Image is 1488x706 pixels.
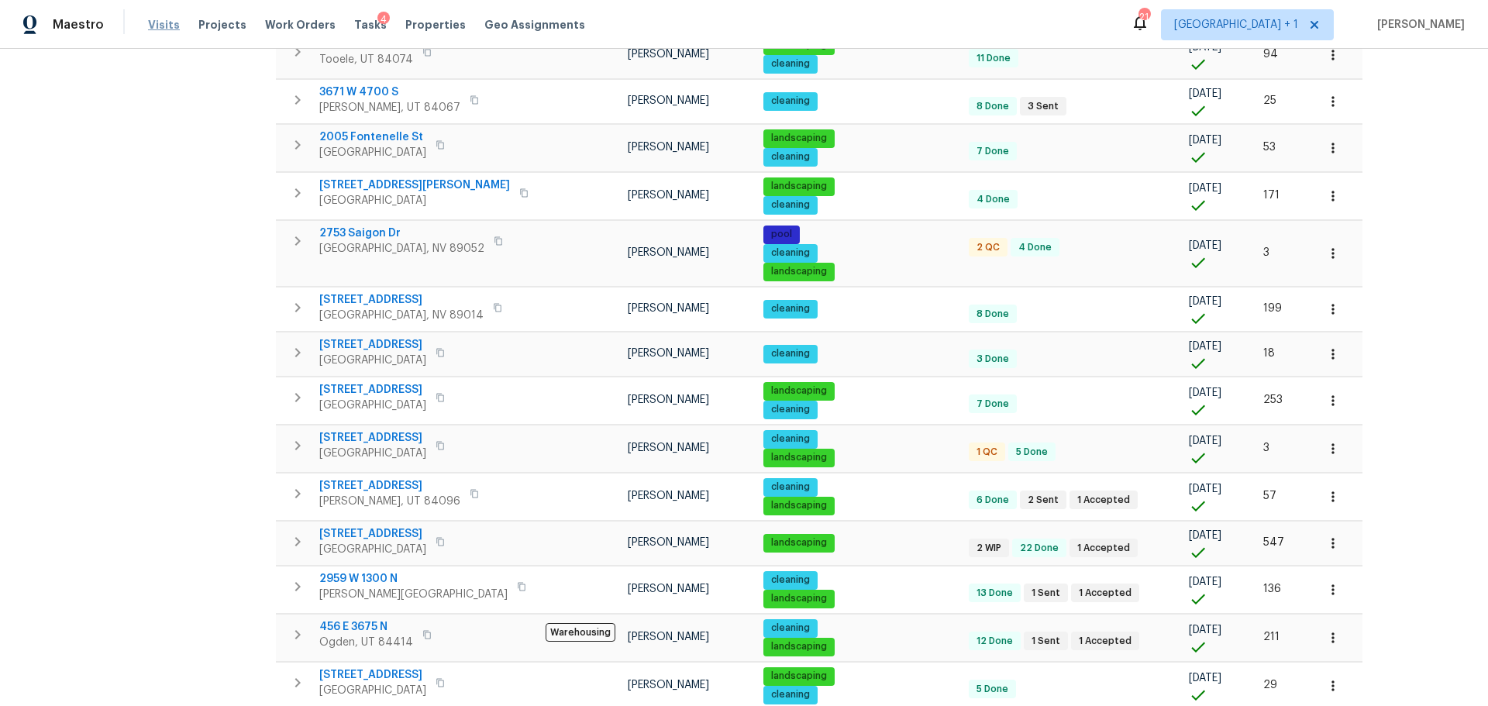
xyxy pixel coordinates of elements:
[1263,491,1276,501] span: 57
[319,542,426,557] span: [GEOGRAPHIC_DATA]
[765,150,816,164] span: cleaning
[1073,635,1138,648] span: 1 Accepted
[319,292,484,308] span: [STREET_ADDRESS]
[765,228,798,241] span: pool
[628,443,709,453] span: [PERSON_NAME]
[1189,42,1221,53] span: [DATE]
[765,302,816,315] span: cleaning
[1189,296,1221,307] span: [DATE]
[405,17,466,33] span: Properties
[765,536,833,549] span: landscaping
[319,308,484,323] span: [GEOGRAPHIC_DATA], NV 89014
[628,247,709,258] span: [PERSON_NAME]
[628,49,709,60] span: [PERSON_NAME]
[319,177,510,193] span: [STREET_ADDRESS][PERSON_NAME]
[319,430,426,446] span: [STREET_ADDRESS]
[970,494,1015,507] span: 6 Done
[1263,584,1281,594] span: 136
[1189,484,1221,494] span: [DATE]
[1021,494,1065,507] span: 2 Sent
[628,680,709,691] span: [PERSON_NAME]
[319,667,426,683] span: [STREET_ADDRESS]
[319,587,508,602] span: [PERSON_NAME][GEOGRAPHIC_DATA]
[765,432,816,446] span: cleaning
[970,398,1015,411] span: 7 Done
[1174,17,1298,33] span: [GEOGRAPHIC_DATA] + 1
[970,52,1017,65] span: 11 Done
[1189,88,1221,99] span: [DATE]
[1189,625,1221,635] span: [DATE]
[628,537,709,548] span: [PERSON_NAME]
[1189,240,1221,251] span: [DATE]
[970,353,1015,366] span: 3 Done
[319,571,508,587] span: 2959 W 1300 N
[1189,530,1221,541] span: [DATE]
[319,337,426,353] span: [STREET_ADDRESS]
[765,95,816,108] span: cleaning
[546,623,615,642] span: Warehousing
[1021,100,1065,113] span: 3 Sent
[970,635,1019,648] span: 12 Done
[265,17,336,33] span: Work Orders
[1025,587,1066,600] span: 1 Sent
[628,632,709,642] span: [PERSON_NAME]
[765,499,833,512] span: landscaping
[765,265,833,278] span: landscaping
[1263,95,1276,106] span: 25
[765,573,816,587] span: cleaning
[319,193,510,208] span: [GEOGRAPHIC_DATA]
[1189,135,1221,146] span: [DATE]
[1263,142,1276,153] span: 53
[970,683,1014,696] span: 5 Done
[970,446,1004,459] span: 1 QC
[484,17,585,33] span: Geo Assignments
[1263,632,1280,642] span: 211
[319,100,460,115] span: [PERSON_NAME], UT 84067
[970,542,1007,555] span: 2 WIP
[1012,241,1058,254] span: 4 Done
[1073,587,1138,600] span: 1 Accepted
[1189,673,1221,684] span: [DATE]
[354,19,387,30] span: Tasks
[970,308,1015,321] span: 8 Done
[1189,183,1221,194] span: [DATE]
[628,95,709,106] span: [PERSON_NAME]
[1263,303,1282,314] span: 199
[1263,247,1269,258] span: 3
[1263,537,1284,548] span: 547
[970,145,1015,158] span: 7 Done
[765,246,816,260] span: cleaning
[319,52,413,67] span: Tooele, UT 84074
[628,142,709,153] span: [PERSON_NAME]
[319,683,426,698] span: [GEOGRAPHIC_DATA]
[1263,348,1275,359] span: 18
[765,403,816,416] span: cleaning
[319,526,426,542] span: [STREET_ADDRESS]
[765,640,833,653] span: landscaping
[319,84,460,100] span: 3671 W 4700 S
[1263,49,1278,60] span: 94
[1263,443,1269,453] span: 3
[1071,542,1136,555] span: 1 Accepted
[765,480,816,494] span: cleaning
[319,494,460,509] span: [PERSON_NAME], UT 84096
[765,132,833,145] span: landscaping
[1189,436,1221,446] span: [DATE]
[319,619,413,635] span: 456 E 3675 N
[765,688,816,701] span: cleaning
[198,17,246,33] span: Projects
[377,12,390,27] div: 4
[628,394,709,405] span: [PERSON_NAME]
[319,478,460,494] span: [STREET_ADDRESS]
[1025,635,1066,648] span: 1 Sent
[765,592,833,605] span: landscaping
[319,353,426,368] span: [GEOGRAPHIC_DATA]
[765,198,816,212] span: cleaning
[628,491,709,501] span: [PERSON_NAME]
[628,348,709,359] span: [PERSON_NAME]
[1371,17,1465,33] span: [PERSON_NAME]
[765,451,833,464] span: landscaping
[148,17,180,33] span: Visits
[628,303,709,314] span: [PERSON_NAME]
[319,226,484,241] span: 2753 Saigon Dr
